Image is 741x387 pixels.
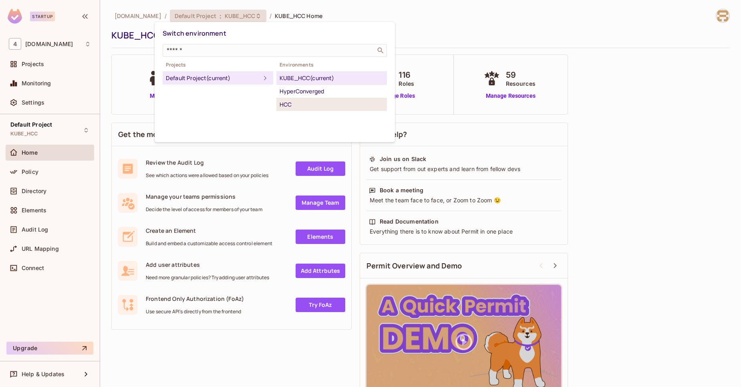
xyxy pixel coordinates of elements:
div: HyperConverged [280,87,384,96]
div: HCC [280,100,384,109]
span: Switch environment [163,29,226,38]
span: Projects [163,62,273,68]
span: Environments [276,62,387,68]
div: KUBE_HCC (current) [280,73,384,83]
div: Default Project (current) [166,73,260,83]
